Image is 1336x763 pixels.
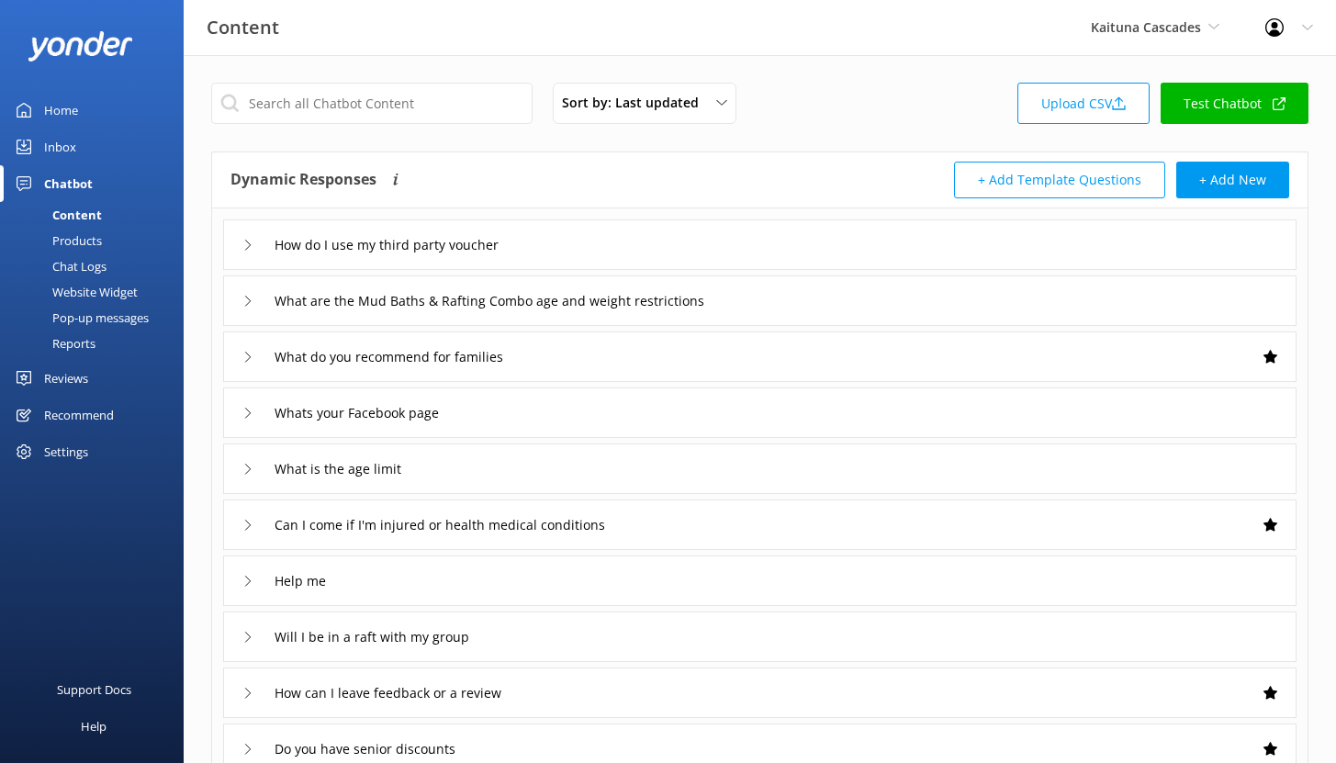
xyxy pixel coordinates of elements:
a: Products [11,228,184,253]
a: Chat Logs [11,253,184,279]
a: Content [11,202,184,228]
a: Pop-up messages [11,305,184,331]
div: Chatbot [44,165,93,202]
input: Search all Chatbot Content [211,83,533,124]
a: Website Widget [11,279,184,305]
div: Recommend [44,397,114,433]
div: Website Widget [11,279,138,305]
div: Pop-up messages [11,305,149,331]
a: Test Chatbot [1161,83,1308,124]
span: Sort by: Last updated [562,93,710,113]
div: Chat Logs [11,253,107,279]
div: Help [81,708,107,745]
div: Inbox [44,129,76,165]
div: Support Docs [57,671,131,708]
a: Upload CSV [1017,83,1150,124]
div: Reports [11,331,95,356]
button: + Add Template Questions [954,162,1165,198]
h3: Content [207,13,279,42]
span: Kaituna Cascades [1091,18,1201,36]
button: + Add New [1176,162,1289,198]
div: Content [11,202,102,228]
img: yonder-white-logo.png [28,31,133,62]
a: Reports [11,331,184,356]
div: Home [44,92,78,129]
div: Settings [44,433,88,470]
div: Products [11,228,102,253]
h4: Dynamic Responses [230,162,376,198]
div: Reviews [44,360,88,397]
